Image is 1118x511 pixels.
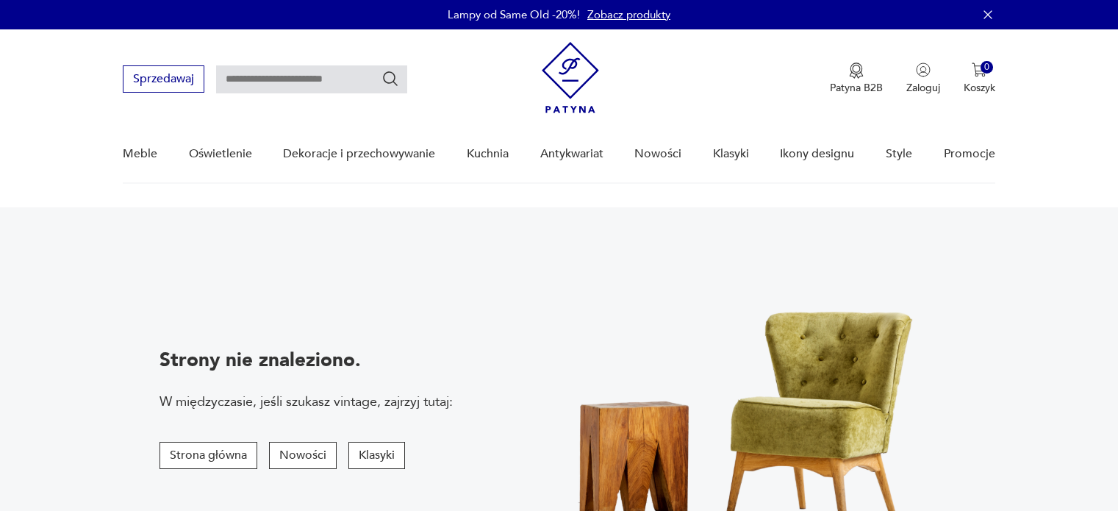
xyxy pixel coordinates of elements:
[540,126,603,182] a: Antykwariat
[916,62,931,77] img: Ikonka użytkownika
[981,61,993,74] div: 0
[830,62,883,95] a: Ikona medaluPatyna B2B
[467,126,509,182] a: Kuchnia
[381,70,399,87] button: Szukaj
[448,7,580,22] p: Lampy od Same Old -20%!
[886,126,912,182] a: Style
[587,7,670,22] a: Zobacz produkty
[123,65,204,93] button: Sprzedawaj
[160,442,257,469] button: Strona główna
[964,81,995,95] p: Koszyk
[348,442,405,469] button: Klasyki
[283,126,435,182] a: Dekoracje i przechowywanie
[906,62,940,95] button: Zaloguj
[906,81,940,95] p: Zaloguj
[189,126,252,182] a: Oświetlenie
[830,81,883,95] p: Patyna B2B
[269,442,337,469] button: Nowości
[849,62,864,79] img: Ikona medalu
[123,126,157,182] a: Meble
[160,347,453,374] p: Strony nie znaleziono.
[634,126,681,182] a: Nowości
[944,126,995,182] a: Promocje
[542,42,599,113] img: Patyna - sklep z meblami i dekoracjami vintage
[160,393,453,411] p: W międzyczasie, jeśli szukasz vintage, zajrzyj tutaj:
[713,126,749,182] a: Klasyki
[972,62,986,77] img: Ikona koszyka
[964,62,995,95] button: 0Koszyk
[123,75,204,85] a: Sprzedawaj
[780,126,854,182] a: Ikony designu
[830,62,883,95] button: Patyna B2B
